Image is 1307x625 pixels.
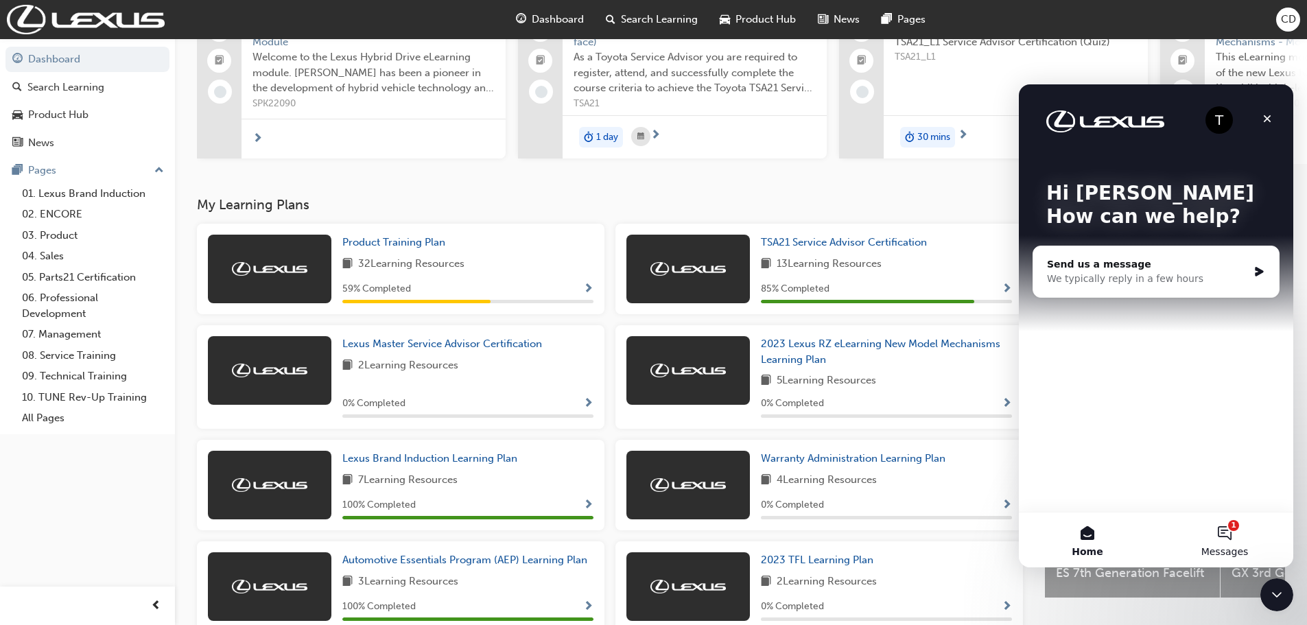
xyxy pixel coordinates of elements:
a: Trak [7,5,165,34]
iframe: Intercom live chat [1019,84,1293,567]
span: News [834,12,860,27]
img: Trak [650,580,726,593]
div: Product Hub [28,107,89,123]
span: learningRecordVerb_NONE-icon [535,86,547,98]
div: News [28,135,54,151]
a: 09. Technical Training [16,366,169,387]
div: Pages [28,163,56,178]
a: Product Hub [5,102,169,128]
span: calendar-icon [637,128,644,145]
span: book-icon [761,256,771,273]
button: Show Progress [1002,497,1012,514]
a: 0Lexus Hybrid Systems - eLearning ModuleWelcome to the Lexus Hybrid Drive eLearning module. [PERS... [197,8,506,158]
div: Search Learning [27,80,104,95]
span: search-icon [12,82,22,94]
span: duration-icon [905,128,915,146]
a: 07. Management [16,324,169,345]
span: booktick-icon [215,52,224,70]
span: book-icon [761,472,771,489]
span: search-icon [606,11,615,28]
img: Trak [232,364,307,377]
span: pages-icon [882,11,892,28]
img: Trak [650,364,726,377]
img: Trak [650,262,726,276]
button: Show Progress [1002,598,1012,615]
span: Warranty Administration Learning Plan [761,452,945,464]
button: Show Progress [1002,395,1012,412]
a: Dashboard [5,47,169,72]
a: 08. Service Training [16,345,169,366]
span: 100 % Completed [342,497,416,513]
span: Lexus Brand Induction Learning Plan [342,452,517,464]
a: pages-iconPages [871,5,937,34]
button: Show Progress [583,281,593,298]
span: 30 mins [917,130,950,145]
button: Show Progress [583,395,593,412]
span: TSA21 Service Advisor Certification [761,236,927,248]
span: Show Progress [1002,283,1012,296]
a: 2023 Lexus RZ eLearning New Model Mechanisms Learning Plan [761,336,1012,367]
span: Pages [897,12,926,27]
button: Show Progress [583,497,593,514]
span: Dashboard [532,12,584,27]
span: Show Progress [583,499,593,512]
a: 03. Product [16,225,169,246]
span: pages-icon [12,165,23,177]
span: learningRecordVerb_NONE-icon [856,86,869,98]
button: Pages [5,158,169,183]
span: Show Progress [1002,499,1012,512]
span: Automotive Essentials Program (AEP) Learning Plan [342,554,587,566]
span: As a Toyota Service Advisor you are required to register, attend, and successfully complete the c... [574,49,816,96]
a: Lexus Brand Induction Learning Plan [342,451,523,467]
a: 01. Lexus Brand Induction [16,183,169,204]
img: Trak [650,478,726,492]
h3: My Learning Plans [197,197,1023,213]
button: Show Progress [1002,281,1012,298]
span: Show Progress [583,398,593,410]
button: Show Progress [583,598,593,615]
span: Product Hub [735,12,796,27]
span: 59 % Completed [342,281,411,297]
span: book-icon [761,373,771,390]
img: Trak [232,580,307,593]
span: Welcome to the Lexus Hybrid Drive eLearning module. [PERSON_NAME] has been a pioneer in the devel... [252,49,495,96]
span: 0 % Completed [761,396,824,412]
span: 2023 Lexus RZ eLearning New Model Mechanisms Learning Plan [761,338,1000,366]
a: All Pages [16,408,169,429]
span: TSA21 [574,96,816,112]
img: Trak [232,262,307,276]
a: TSA21 Service Advisor Certification [761,235,932,250]
span: 100 % Completed [342,599,416,615]
a: 05. Parts21 Certification [16,267,169,288]
span: book-icon [342,472,353,489]
span: 3 Learning Resources [358,574,458,591]
a: 0Service Advisor Certification (Quiz)TSA21_L1 Service Advisor Certification (Quiz)TSA21_L1duratio... [839,8,1148,158]
span: Search Learning [621,12,698,27]
a: News [5,130,169,156]
span: Show Progress [583,601,593,613]
span: 0 % Completed [761,497,824,513]
span: guage-icon [12,54,23,66]
span: 2 Learning Resources [777,574,877,591]
button: CD [1276,8,1300,32]
span: 0 % Completed [342,396,405,412]
span: Show Progress [583,283,593,296]
span: book-icon [342,256,353,273]
a: 02. ENCORE [16,204,169,225]
span: Show Progress [1002,398,1012,410]
a: Product Training Plan [342,235,451,250]
span: CD [1281,12,1296,27]
span: 4 Learning Resources [777,472,877,489]
a: search-iconSearch Learning [595,5,709,34]
span: 2 Learning Resources [358,357,458,375]
span: news-icon [818,11,828,28]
